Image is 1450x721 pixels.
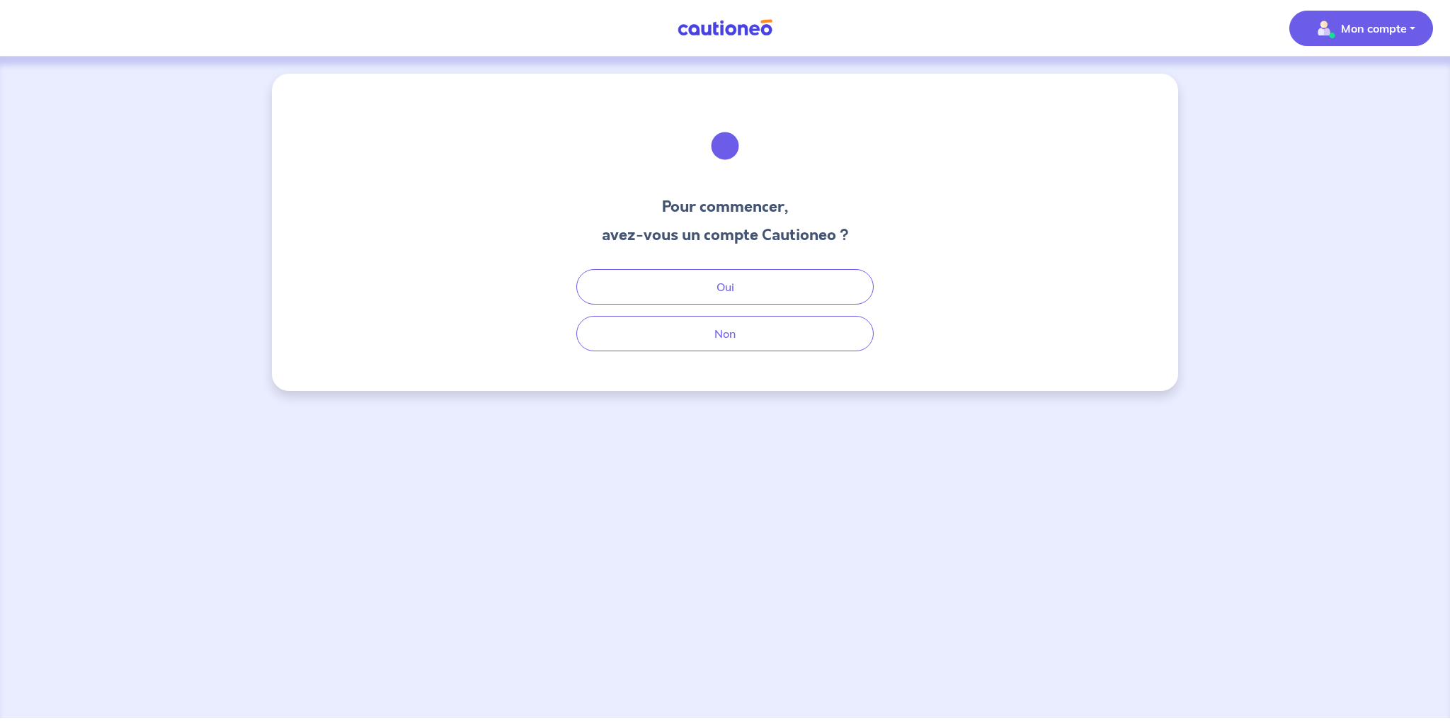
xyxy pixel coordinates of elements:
img: Cautioneo [672,19,778,37]
button: Non [576,316,874,351]
button: Oui [576,269,874,305]
p: Mon compte [1341,20,1407,37]
h3: avez-vous un compte Cautioneo ? [602,224,849,246]
img: illu_welcome.svg [687,108,763,184]
h3: Pour commencer, [602,195,849,218]
img: illu_account_valid_menu.svg [1313,17,1335,40]
button: illu_account_valid_menu.svgMon compte [1289,11,1433,46]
